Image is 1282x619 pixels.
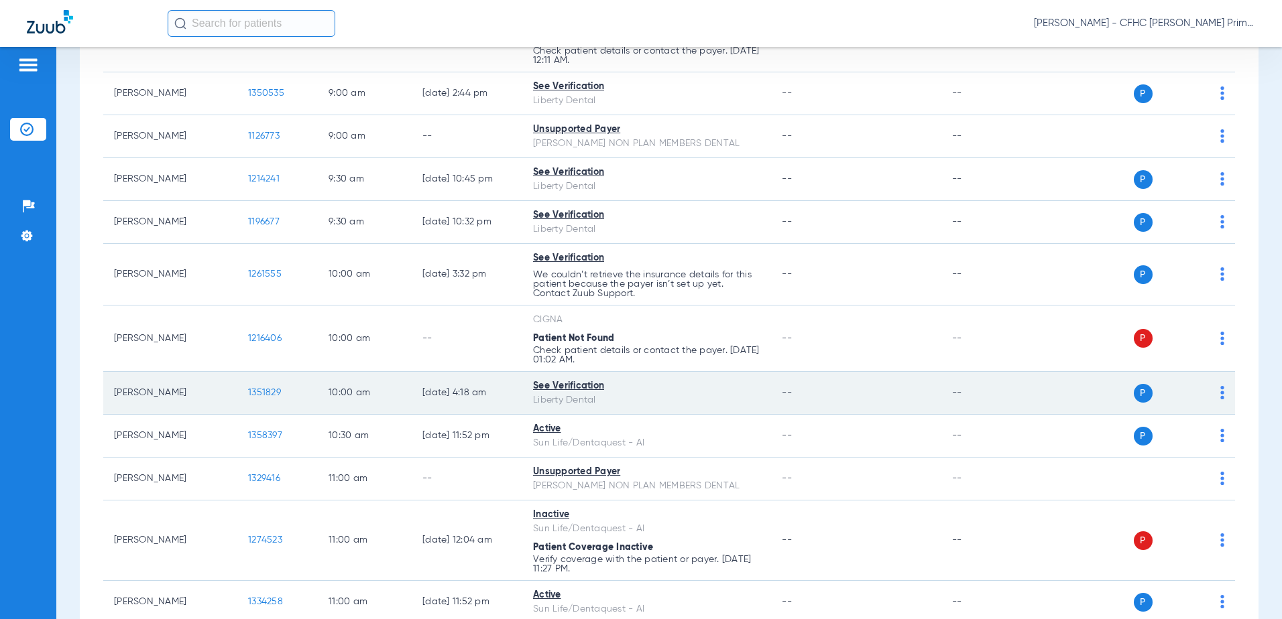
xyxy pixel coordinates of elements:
td: -- [941,244,1032,305]
img: Search Icon [174,17,186,29]
td: [PERSON_NAME] [103,305,237,372]
span: -- [782,431,792,440]
span: -- [782,334,792,343]
p: Verify coverage with the patient or payer. [DATE] 11:27 PM. [533,555,760,573]
td: -- [412,458,522,500]
div: Inactive [533,508,760,522]
span: -- [782,174,792,184]
div: Active [533,588,760,602]
span: -- [782,269,792,279]
span: 1214241 [248,174,280,184]
td: -- [941,201,1032,244]
td: [PERSON_NAME] [103,500,237,581]
span: P [1134,427,1153,445]
span: P [1134,170,1153,189]
td: 9:30 AM [318,158,412,201]
div: Active [533,422,760,436]
td: 9:30 AM [318,201,412,244]
div: Sun Life/Dentaquest - AI [533,436,760,450]
td: -- [941,372,1032,415]
div: Liberty Dental [533,94,760,108]
img: group-dot-blue.svg [1220,386,1224,399]
div: [PERSON_NAME] NON PLAN MEMBERS DENTAL [533,479,760,493]
img: group-dot-blue.svg [1220,472,1224,485]
span: P [1134,329,1153,348]
span: 1261555 [248,269,282,279]
td: -- [412,115,522,158]
div: Liberty Dental [533,222,760,236]
span: P [1134,593,1153,612]
span: 1216406 [248,334,282,343]
td: [PERSON_NAME] [103,415,237,458]
div: See Verification [533,165,760,180]
td: [PERSON_NAME] [103,158,237,201]
span: Patient Not Found [533,334,614,343]
span: -- [782,217,792,226]
span: -- [782,388,792,397]
div: Unsupported Payer [533,465,760,479]
td: -- [941,158,1032,201]
td: 11:00 AM [318,500,412,581]
span: 1358397 [248,431,282,440]
span: 1274523 [248,535,282,545]
img: hamburger-icon [17,57,39,73]
iframe: Chat Widget [1215,555,1282,619]
td: [DATE] 11:52 PM [412,415,522,458]
p: Check patient details or contact the payer. [DATE] 01:02 AM. [533,346,760,364]
td: -- [941,458,1032,500]
td: [DATE] 12:04 AM [412,500,522,581]
td: 10:30 AM [318,415,412,458]
input: Search for patients [168,10,335,37]
span: 1329416 [248,474,280,483]
td: [DATE] 3:32 PM [412,244,522,305]
span: -- [782,597,792,606]
img: Zuub Logo [27,10,73,33]
div: See Verification [533,379,760,393]
td: -- [412,305,522,372]
td: 10:00 AM [318,305,412,372]
img: group-dot-blue.svg [1220,332,1224,345]
span: P [1134,84,1153,103]
div: See Verification [533,208,760,222]
span: [PERSON_NAME] - CFHC [PERSON_NAME] Primary Care Dental [1034,17,1255,30]
div: Sun Life/Dentaquest - AI [533,522,760,536]
img: group-dot-blue.svg [1220,267,1224,281]
div: Sun Life/Dentaquest - AI [533,602,760,616]
div: Liberty Dental [533,180,760,194]
td: 11:00 AM [318,458,412,500]
img: group-dot-blue.svg [1220,533,1224,547]
img: group-dot-blue.svg [1220,86,1224,100]
img: group-dot-blue.svg [1220,129,1224,143]
span: -- [782,88,792,98]
span: 1334258 [248,597,283,606]
div: [PERSON_NAME] NON PLAN MEMBERS DENTAL [533,137,760,151]
td: -- [941,415,1032,458]
div: CIGNA [533,313,760,327]
td: [DATE] 10:32 PM [412,201,522,244]
td: -- [941,500,1032,581]
span: P [1134,265,1153,284]
div: See Verification [533,251,760,265]
div: Unsupported Payer [533,123,760,137]
td: -- [941,115,1032,158]
td: 9:00 AM [318,115,412,158]
span: 1126773 [248,131,280,141]
span: 1350535 [248,88,284,98]
div: See Verification [533,80,760,94]
td: [PERSON_NAME] [103,72,237,115]
td: 10:00 AM [318,244,412,305]
p: Check patient details or contact the payer. [DATE] 12:11 AM. [533,46,760,65]
img: group-dot-blue.svg [1220,172,1224,186]
td: [DATE] 2:44 PM [412,72,522,115]
p: We couldn’t retrieve the insurance details for this patient because the payer isn’t set up yet. C... [533,270,760,298]
td: [DATE] 10:45 PM [412,158,522,201]
span: Patient Coverage Inactive [533,543,653,552]
td: [PERSON_NAME] [103,115,237,158]
td: -- [941,72,1032,115]
span: P [1134,384,1153,403]
span: 1196677 [248,217,280,226]
span: P [1134,213,1153,232]
span: -- [782,131,792,141]
td: [PERSON_NAME] [103,372,237,415]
